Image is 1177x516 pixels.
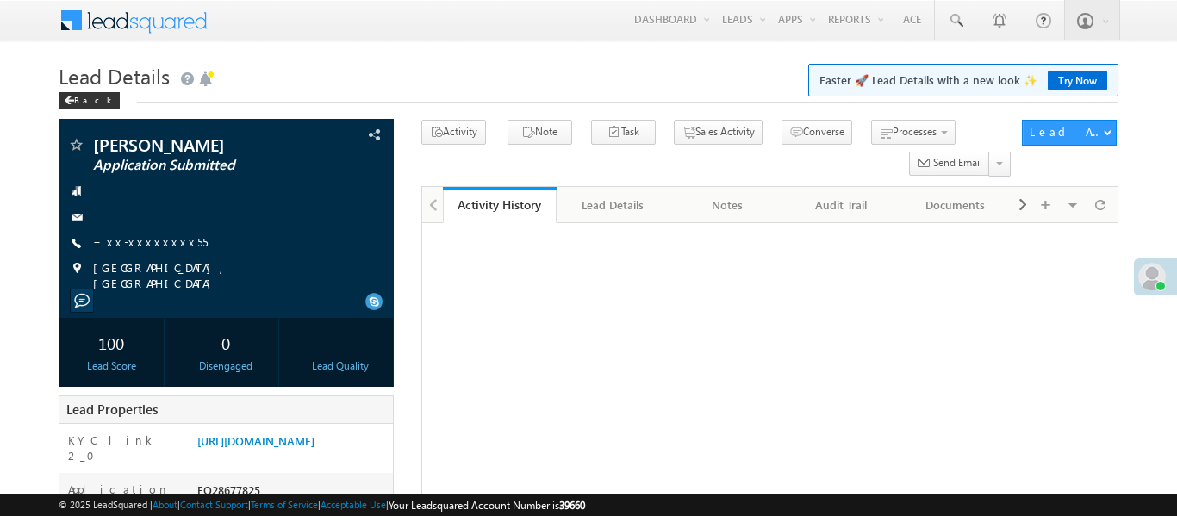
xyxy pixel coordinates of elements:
[63,326,159,358] div: 100
[1048,71,1107,90] a: Try Now
[933,155,982,171] span: Send Email
[59,92,120,109] div: Back
[456,196,544,213] div: Activity History
[557,187,670,223] a: Lead Details
[68,432,180,463] label: KYC link 2_0
[421,120,486,145] button: Activity
[1030,124,1103,140] div: Lead Actions
[93,234,208,249] a: +xx-xxxxxxxx55
[591,120,656,145] button: Task
[893,125,937,138] span: Processes
[871,120,956,145] button: Processes
[443,187,557,223] a: Activity History
[782,120,852,145] button: Converse
[93,136,300,153] span: [PERSON_NAME]
[508,120,572,145] button: Note
[177,358,274,374] div: Disengaged
[570,195,655,215] div: Lead Details
[799,195,883,215] div: Audit Trail
[93,260,363,291] span: [GEOGRAPHIC_DATA], [GEOGRAPHIC_DATA]
[899,187,1012,223] a: Documents
[819,71,1107,89] span: Faster 🚀 Lead Details with a new look ✨
[68,482,180,513] label: Application Number
[292,358,389,374] div: Lead Quality
[559,499,585,512] span: 39660
[59,497,585,513] span: © 2025 LeadSquared | | | | |
[671,187,785,223] a: Notes
[59,91,128,106] a: Back
[674,120,763,145] button: Sales Activity
[785,187,899,223] a: Audit Trail
[685,195,769,215] div: Notes
[321,499,386,510] a: Acceptable Use
[180,499,248,510] a: Contact Support
[1022,120,1117,146] button: Lead Actions
[59,62,170,90] span: Lead Details
[912,195,997,215] div: Documents
[193,482,393,506] div: EQ28677825
[177,326,274,358] div: 0
[197,433,314,448] a: [URL][DOMAIN_NAME]
[389,499,585,512] span: Your Leadsquared Account Number is
[292,326,389,358] div: --
[251,499,318,510] a: Terms of Service
[66,401,158,418] span: Lead Properties
[909,152,990,177] button: Send Email
[93,157,300,174] span: Application Submitted
[153,499,177,510] a: About
[63,358,159,374] div: Lead Score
